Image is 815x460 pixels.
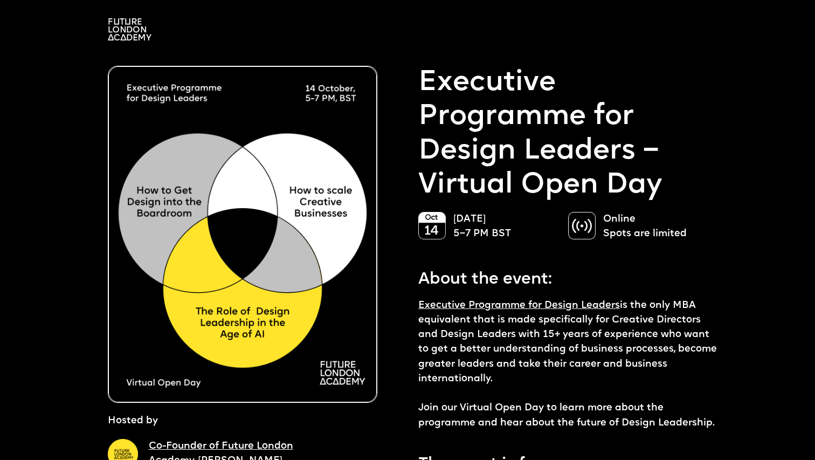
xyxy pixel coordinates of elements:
p: is the only MBA equivalent that is made specifically for Creative Directors and Design Leaders wi... [418,298,718,430]
p: Executive Programme for Design Leaders – Virtual Open Day [418,66,718,203]
p: Hosted by [108,414,158,428]
p: Online Spots are limited [603,212,707,241]
p: [DATE] 5–7 PM BST [453,212,557,241]
img: A logo saying in 3 lines: Future London Academy [108,18,151,40]
p: About the event: [418,262,718,292]
a: Executive Programme for Design Leaders [418,300,620,311]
